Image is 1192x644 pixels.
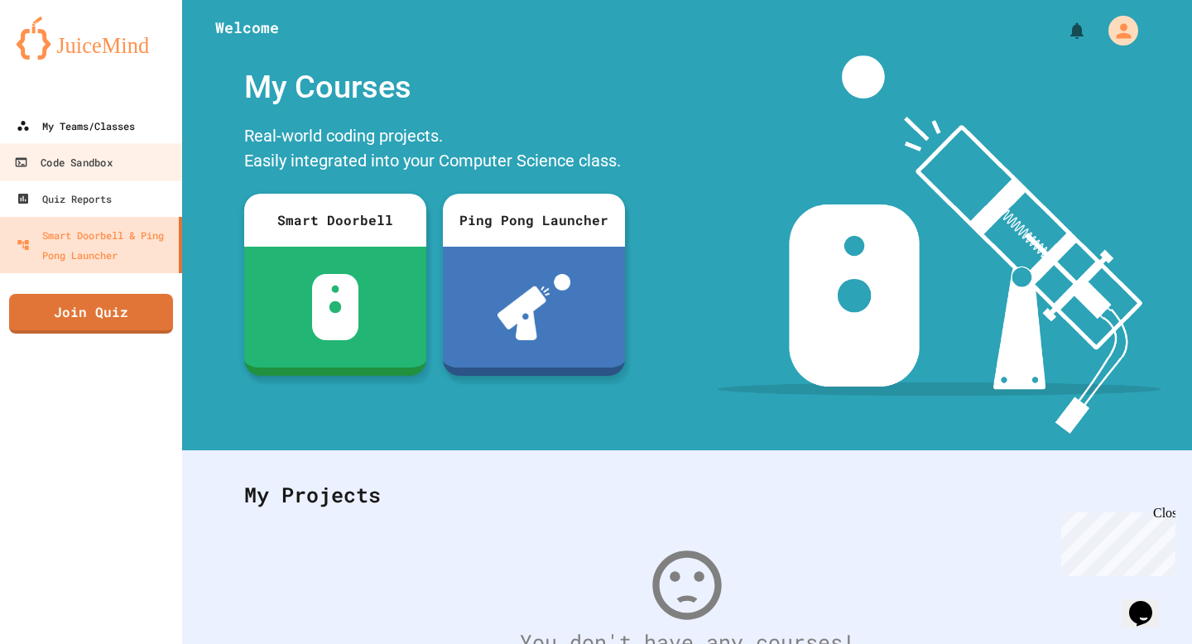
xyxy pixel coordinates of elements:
[17,116,135,136] div: My Teams/Classes
[14,152,112,173] div: Code Sandbox
[17,225,172,265] div: Smart Doorbell & Ping Pong Launcher
[236,119,633,181] div: Real-world coding projects. Easily integrated into your Computer Science class.
[17,17,166,60] img: logo-orange.svg
[497,274,571,340] img: ppl-with-ball.png
[244,194,426,247] div: Smart Doorbell
[1091,12,1142,50] div: My Account
[1122,578,1175,627] iframe: chat widget
[443,194,625,247] div: Ping Pong Launcher
[17,189,112,209] div: Quiz Reports
[718,55,1161,434] img: banner-image-my-projects.png
[312,274,359,340] img: sdb-white.svg
[7,7,114,105] div: Chat with us now!Close
[1036,17,1091,45] div: My Notifications
[9,294,173,334] a: Join Quiz
[228,463,1146,527] div: My Projects
[1055,506,1175,576] iframe: chat widget
[236,55,633,119] div: My Courses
